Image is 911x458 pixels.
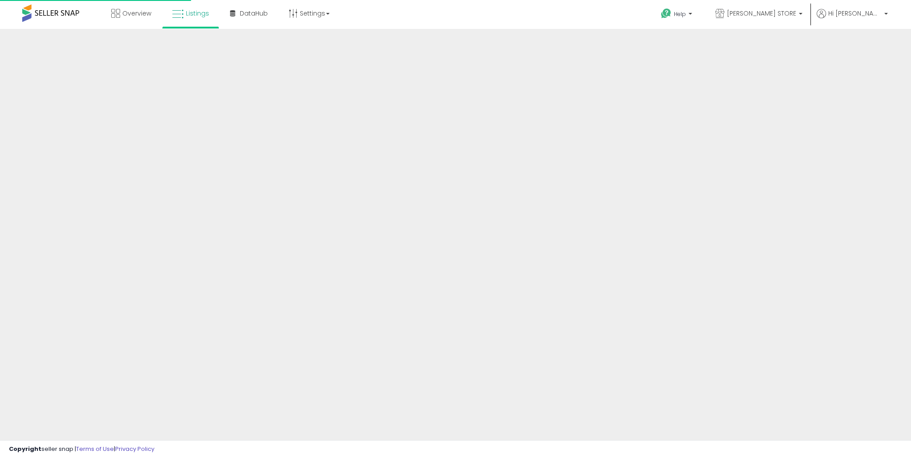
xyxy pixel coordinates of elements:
[727,9,796,18] span: [PERSON_NAME] STORE
[674,10,686,18] span: Help
[828,9,882,18] span: Hi [PERSON_NAME]
[186,9,209,18] span: Listings
[654,1,701,29] a: Help
[122,9,151,18] span: Overview
[817,9,888,29] a: Hi [PERSON_NAME]
[661,8,672,19] i: Get Help
[240,9,268,18] span: DataHub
